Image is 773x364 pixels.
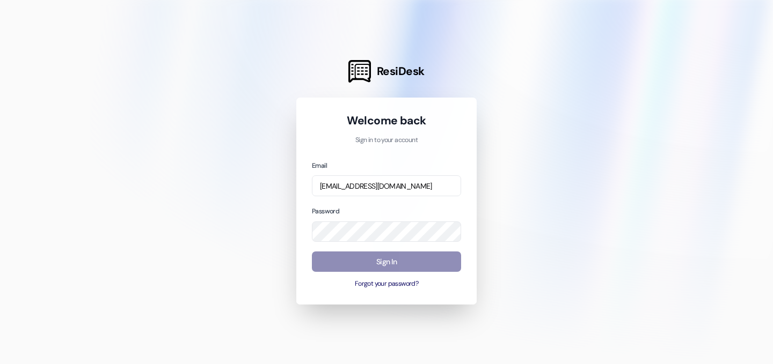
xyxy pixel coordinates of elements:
label: Email [312,161,327,170]
span: ResiDesk [377,64,425,79]
h1: Welcome back [312,113,461,128]
p: Sign in to your account [312,136,461,145]
img: ResiDesk Logo [348,60,371,83]
button: Forgot your password? [312,279,461,289]
button: Sign In [312,251,461,272]
label: Password [312,207,339,216]
input: name@example.com [312,175,461,196]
